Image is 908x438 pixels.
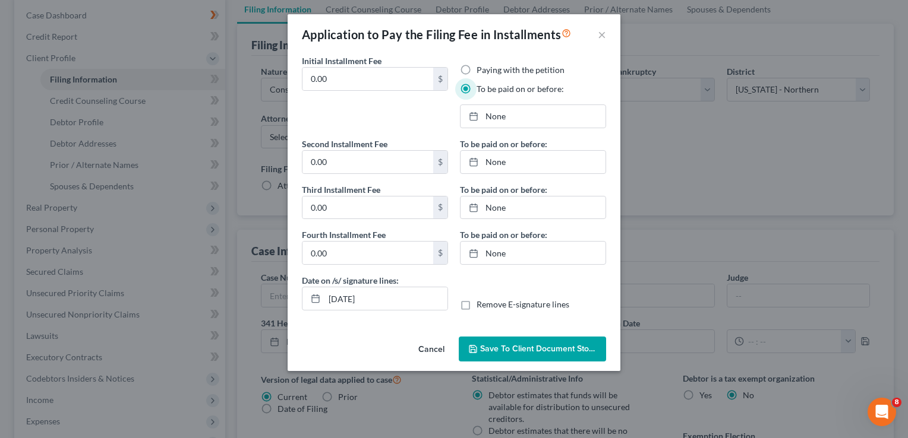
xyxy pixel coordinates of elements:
[409,338,454,361] button: Cancel
[461,242,606,264] a: None
[324,287,447,310] input: MM/DD/YYYY
[477,299,569,310] label: Remove E-signature lines
[302,228,386,241] label: Fourth Installment Fee
[302,68,433,90] input: 0.00
[892,398,901,407] span: 8
[477,83,564,95] label: To be paid on or before:
[480,344,606,354] span: Save to Client Document Storage
[433,242,447,264] div: $
[460,228,547,241] label: To be paid on or before:
[302,26,571,43] div: Application to Pay the Filing Fee in Installments
[302,138,387,150] label: Second Installment Fee
[461,105,606,128] a: None
[302,55,382,67] label: Initial Installment Fee
[433,151,447,173] div: $
[302,183,380,196] label: Third Installment Fee
[433,68,447,90] div: $
[868,398,896,426] iframe: Intercom live chat
[477,64,565,76] label: Paying with the petition
[302,242,433,264] input: 0.00
[460,183,547,196] label: To be paid on or before:
[302,151,433,173] input: 0.00
[460,138,547,150] label: To be paid on or before:
[461,151,606,173] a: None
[302,274,399,287] label: Date on /s/ signature lines:
[433,196,447,219] div: $
[459,337,606,361] button: Save to Client Document Storage
[598,27,606,42] button: ×
[461,196,606,219] a: None
[302,196,433,219] input: 0.00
